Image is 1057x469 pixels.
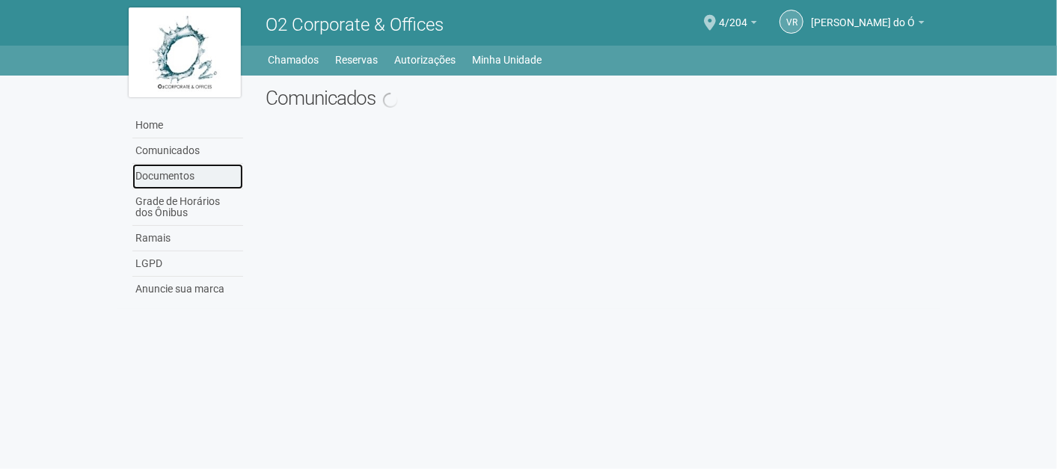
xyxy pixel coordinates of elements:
[132,138,243,164] a: Comunicados
[132,226,243,251] a: Ramais
[811,2,915,28] span: Viviane Rocha do Ó
[336,49,379,70] a: Reservas
[779,10,803,34] a: VR
[395,49,456,70] a: Autorizações
[811,19,925,31] a: [PERSON_NAME] do Ó
[132,164,243,189] a: Documentos
[132,113,243,138] a: Home
[266,87,929,109] h2: Comunicados
[719,2,747,28] span: 4/204
[132,277,243,301] a: Anuncie sua marca
[473,49,542,70] a: Minha Unidade
[129,7,241,97] img: logo.jpg
[269,49,319,70] a: Chamados
[381,91,399,109] img: spinner.png
[132,189,243,226] a: Grade de Horários dos Ônibus
[132,251,243,277] a: LGPD
[266,14,444,35] span: O2 Corporate & Offices
[719,19,757,31] a: 4/204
